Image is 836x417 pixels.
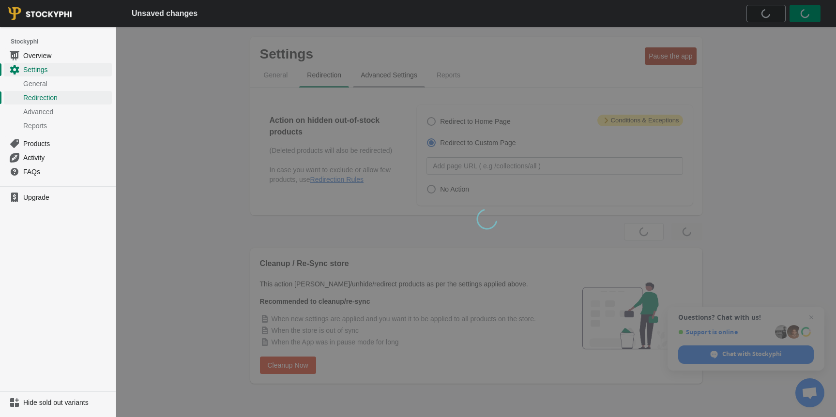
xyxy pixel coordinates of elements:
span: Upgrade [23,193,110,202]
span: Redirection [23,93,110,103]
a: Redirection [4,90,112,104]
a: Settings [4,62,112,76]
span: Activity [23,153,110,163]
span: Overview [23,51,110,60]
h2: Unsaved changes [132,8,198,19]
a: Advanced [4,104,112,119]
a: Hide sold out variants [4,396,112,409]
a: Activity [4,150,112,164]
a: FAQs [4,164,112,179]
span: Reports [23,121,110,131]
a: Reports [4,119,112,133]
span: Products [23,139,110,149]
a: Overview [4,48,112,62]
span: FAQs [23,167,110,177]
span: Settings [23,65,110,74]
span: Advanced [23,107,110,117]
a: Products [4,136,112,150]
span: Hide sold out variants [23,398,110,407]
a: General [4,76,112,90]
span: Stockyphi [11,37,116,46]
span: General [23,79,110,89]
a: Upgrade [4,191,112,204]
